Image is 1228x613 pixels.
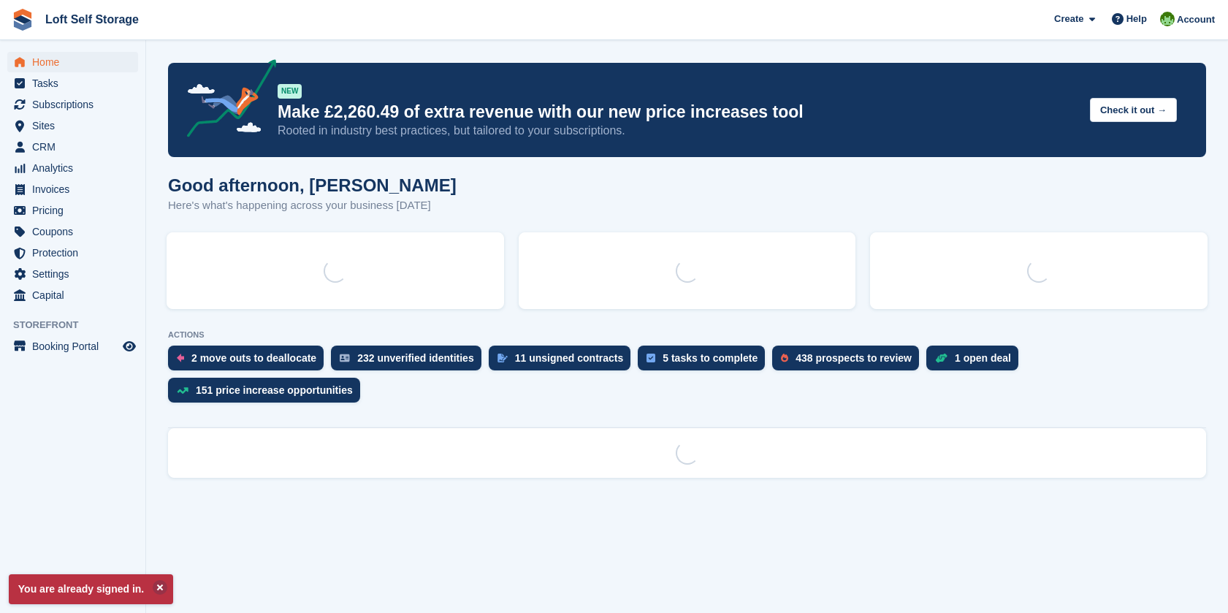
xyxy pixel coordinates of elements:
[1054,12,1083,26] span: Create
[7,221,138,242] a: menu
[278,102,1078,123] p: Make £2,260.49 of extra revenue with our new price increases tool
[7,137,138,157] a: menu
[13,318,145,332] span: Storefront
[121,338,138,355] a: Preview store
[489,346,638,378] a: 11 unsigned contracts
[9,574,173,604] p: You are already signed in.
[497,354,508,362] img: contract_signature_icon-13c848040528278c33f63329250d36e43548de30e8caae1d1a13099fd9432cc5.svg
[32,94,120,115] span: Subscriptions
[168,197,457,214] p: Here's what's happening across your business [DATE]
[191,352,316,364] div: 2 move outs to deallocate
[7,115,138,136] a: menu
[32,200,120,221] span: Pricing
[175,59,277,142] img: price-adjustments-announcement-icon-8257ccfd72463d97f412b2fc003d46551f7dbcb40ab6d574587a9cd5c0d94...
[7,200,138,221] a: menu
[796,352,912,364] div: 438 prospects to review
[32,158,120,178] span: Analytics
[7,285,138,305] a: menu
[357,352,474,364] div: 232 unverified identities
[7,243,138,263] a: menu
[1160,12,1175,26] img: James Johnson
[39,7,145,31] a: Loft Self Storage
[331,346,489,378] a: 232 unverified identities
[32,115,120,136] span: Sites
[177,387,188,394] img: price_increase_opportunities-93ffe204e8149a01c8c9dc8f82e8f89637d9d84a8eef4429ea346261dce0b2c0.svg
[7,94,138,115] a: menu
[32,336,120,357] span: Booking Portal
[278,123,1078,139] p: Rooted in industry best practices, but tailored to your subscriptions.
[32,264,120,284] span: Settings
[638,346,772,378] a: 5 tasks to complete
[32,179,120,199] span: Invoices
[168,330,1206,340] p: ACTIONS
[32,137,120,157] span: CRM
[647,354,655,362] img: task-75834270c22a3079a89374b754ae025e5fb1db73e45f91037f5363f120a921f8.svg
[177,354,184,362] img: move_outs_to_deallocate_icon-f764333ba52eb49d3ac5e1228854f67142a1ed5810a6f6cc68b1a99e826820c5.svg
[7,264,138,284] a: menu
[955,352,1011,364] div: 1 open deal
[7,179,138,199] a: menu
[1177,12,1215,27] span: Account
[168,175,457,195] h1: Good afternoon, [PERSON_NAME]
[278,84,302,99] div: NEW
[7,158,138,178] a: menu
[926,346,1026,378] a: 1 open deal
[7,336,138,357] a: menu
[12,9,34,31] img: stora-icon-8386f47178a22dfd0bd8f6a31ec36ba5ce8667c1dd55bd0f319d3a0aa187defe.svg
[663,352,758,364] div: 5 tasks to complete
[340,354,350,362] img: verify_identity-adf6edd0f0f0b5bbfe63781bf79b02c33cf7c696d77639b501bdc392416b5a36.svg
[32,221,120,242] span: Coupons
[772,346,926,378] a: 438 prospects to review
[196,384,353,396] div: 151 price increase opportunities
[32,73,120,94] span: Tasks
[32,243,120,263] span: Protection
[1090,98,1177,122] button: Check it out →
[1126,12,1147,26] span: Help
[168,346,331,378] a: 2 move outs to deallocate
[935,353,947,363] img: deal-1b604bf984904fb50ccaf53a9ad4b4a5d6e5aea283cecdc64d6e3604feb123c2.svg
[32,52,120,72] span: Home
[7,73,138,94] a: menu
[32,285,120,305] span: Capital
[781,354,788,362] img: prospect-51fa495bee0391a8d652442698ab0144808aea92771e9ea1ae160a38d050c398.svg
[515,352,624,364] div: 11 unsigned contracts
[7,52,138,72] a: menu
[168,378,367,410] a: 151 price increase opportunities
